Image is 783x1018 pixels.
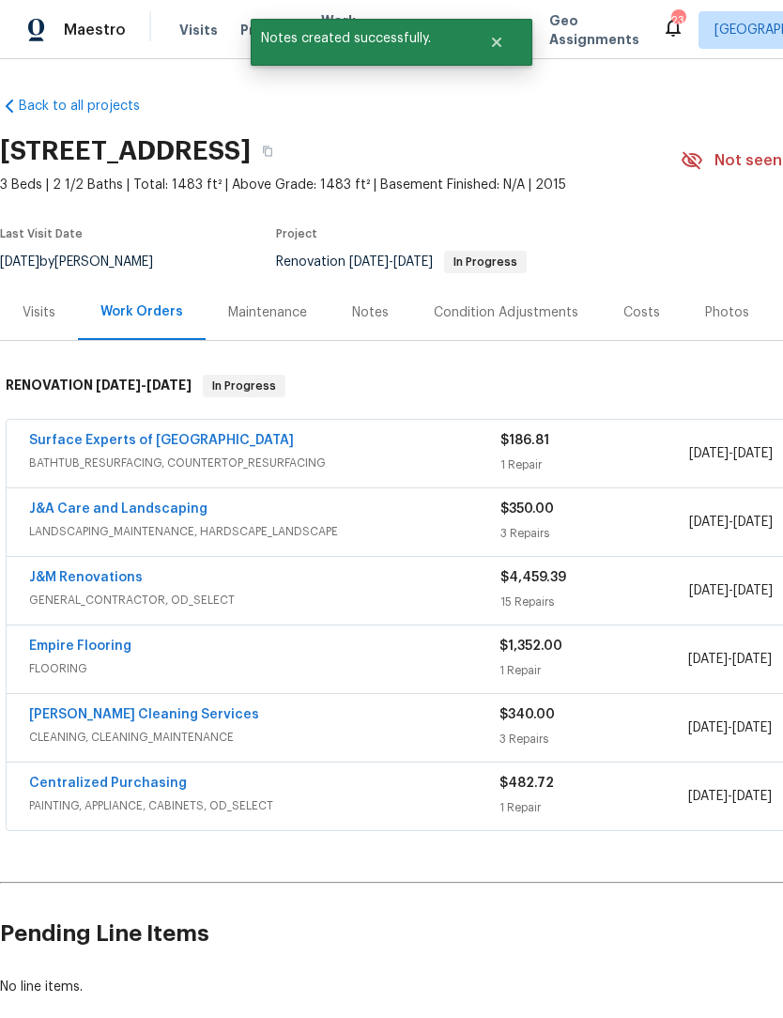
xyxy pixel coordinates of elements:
span: - [689,581,773,600]
div: Condition Adjustments [434,303,578,322]
span: $340.00 [499,708,555,721]
a: Empire Flooring [29,640,131,653]
span: - [689,444,773,463]
span: BATHTUB_RESURFACING, COUNTERTOP_RESURFACING [29,454,500,472]
span: $186.81 [500,434,549,447]
span: Geo Assignments [549,11,639,49]
span: - [689,513,773,532]
span: [DATE] [349,255,389,269]
span: Renovation [276,255,527,269]
button: Close [466,23,528,61]
span: [DATE] [733,516,773,529]
span: [DATE] [732,653,772,666]
span: Project [276,228,317,239]
span: [DATE] [688,790,728,803]
div: Notes [352,303,389,322]
span: - [688,650,772,669]
span: [DATE] [393,255,433,269]
span: PAINTING, APPLIANCE, CABINETS, OD_SELECT [29,796,499,815]
span: [DATE] [733,447,773,460]
span: [DATE] [96,378,141,392]
a: Surface Experts of [GEOGRAPHIC_DATA] [29,434,294,447]
div: Work Orders [100,302,183,321]
span: $4,459.39 [500,571,566,584]
div: Visits [23,303,55,322]
h6: RENOVATION [6,375,192,397]
span: [DATE] [688,653,728,666]
div: Maintenance [228,303,307,322]
span: In Progress [205,377,284,395]
span: [DATE] [732,721,772,734]
span: Work Orders [321,11,369,49]
span: [DATE] [689,516,729,529]
span: - [349,255,433,269]
div: 23 [671,11,684,30]
span: FLOORING [29,659,499,678]
div: 15 Repairs [500,593,689,611]
span: [DATE] [733,584,773,597]
span: $350.00 [500,502,554,516]
span: $482.72 [499,777,554,790]
div: 1 Repair [499,798,687,817]
div: Photos [705,303,749,322]
a: Centralized Purchasing [29,777,187,790]
span: Projects [240,21,299,39]
span: [DATE] [732,790,772,803]
div: 1 Repair [500,455,689,474]
div: 1 Repair [499,661,687,680]
span: Notes created successfully. [251,19,466,58]
span: CLEANING, CLEANING_MAINTENANCE [29,728,499,747]
span: GENERAL_CONTRACTOR, OD_SELECT [29,591,500,609]
div: 3 Repairs [499,730,687,748]
span: - [96,378,192,392]
div: 3 Repairs [500,524,689,543]
span: LANDSCAPING_MAINTENANCE, HARDSCAPE_LANDSCAPE [29,522,500,541]
span: - [688,787,772,806]
span: Maestro [64,21,126,39]
a: J&M Renovations [29,571,143,584]
a: [PERSON_NAME] Cleaning Services [29,708,259,721]
span: Visits [179,21,218,39]
span: [DATE] [689,584,729,597]
span: In Progress [446,256,525,268]
span: [DATE] [689,447,729,460]
span: - [688,718,772,737]
div: Costs [623,303,660,322]
a: J&A Care and Landscaping [29,502,207,516]
span: [DATE] [688,721,728,734]
button: Copy Address [251,134,284,168]
span: [DATE] [146,378,192,392]
span: $1,352.00 [499,640,562,653]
